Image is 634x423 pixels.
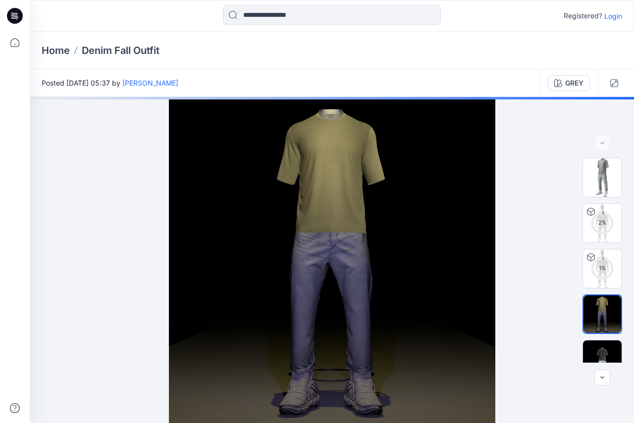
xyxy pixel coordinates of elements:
img: Denim Fall Outfit_GREY [583,295,621,333]
p: Login [604,11,622,21]
img: Denim Fall Outfit GREY [583,204,622,242]
a: [PERSON_NAME] [122,79,178,87]
img: Colorway Cover [583,158,622,197]
button: GREY [548,75,590,91]
p: Denim Fall Outfit [82,44,159,57]
div: 2 % [590,219,614,227]
a: Home [42,44,70,57]
img: Denim Fall Outfit_Colorway 1_Back [583,340,622,379]
img: Denim Fall Outfit GREY [583,249,622,288]
div: GREY [565,78,583,89]
div: 1 % [590,264,614,273]
img: eyJhbGciOiJIUzI1NiIsImtpZCI6IjAiLCJzbHQiOiJzZXMiLCJ0eXAiOiJKV1QifQ.eyJkYXRhIjp7InR5cGUiOiJzdG9yYW... [169,97,495,423]
p: Registered? [564,10,602,22]
span: Posted [DATE] 05:37 by [42,78,178,88]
